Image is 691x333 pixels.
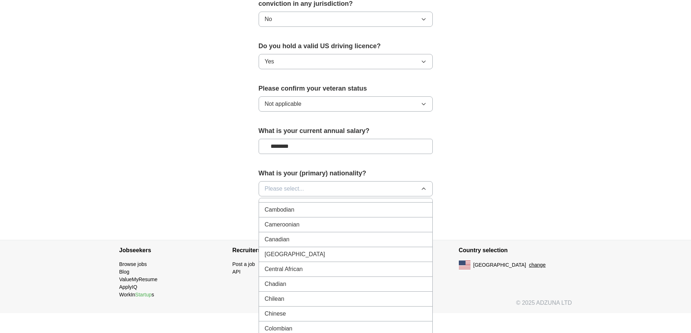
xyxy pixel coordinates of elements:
[265,100,301,108] span: Not applicable
[119,276,158,282] a: ValueMyResume
[259,126,433,136] label: What is your current annual salary?
[119,284,137,290] a: ApplyIQ
[114,299,578,313] div: © 2025 ADZUNA LTD
[265,295,284,303] span: Chilean
[259,54,433,69] button: Yes
[265,15,272,24] span: No
[265,57,274,66] span: Yes
[529,261,546,269] button: change
[265,250,325,259] span: [GEOGRAPHIC_DATA]
[265,324,292,333] span: Colombian
[265,309,286,318] span: Chinese
[265,235,290,244] span: Canadian
[259,168,433,178] label: What is your (primary) nationality?
[265,265,303,274] span: Central African
[119,292,154,297] a: WorkInStartups
[459,261,470,269] img: US flag
[233,261,255,267] a: Post a job
[265,220,300,229] span: Cameroonian
[259,84,433,93] label: Please confirm your veteran status
[459,240,572,261] h4: Country selection
[233,269,241,275] a: API
[259,181,433,196] button: Please select...
[119,261,147,267] a: Browse jobs
[265,184,304,193] span: Please select...
[259,96,433,112] button: Not applicable
[265,205,295,214] span: Cambodian
[135,292,152,297] ah_el_jm_1750759705314: Startup
[259,41,433,51] label: Do you hold a valid US driving licence?
[259,12,433,27] button: No
[473,261,526,269] span: [GEOGRAPHIC_DATA]
[265,280,287,288] span: Chadian
[119,269,129,275] a: Blog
